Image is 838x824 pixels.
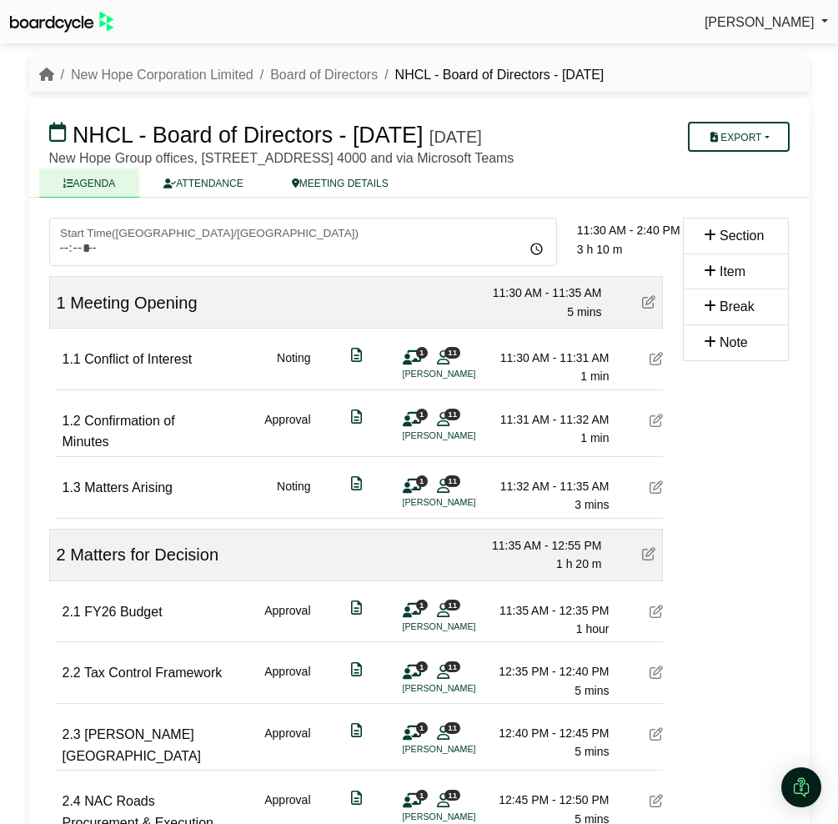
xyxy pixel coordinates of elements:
[575,684,609,697] span: 5 mins
[63,605,81,619] span: 2.1
[485,284,602,302] div: 11:30 AM - 11:35 AM
[270,68,378,82] a: Board of Directors
[84,666,222,680] span: Tax Control Framework
[70,545,218,564] span: Matters for Decision
[575,498,609,511] span: 3 mins
[493,662,610,681] div: 12:35 PM - 12:40 PM
[444,347,460,358] span: 11
[416,475,428,486] span: 1
[63,414,81,428] span: 1.2
[39,168,140,198] a: AGENDA
[39,64,605,86] nav: breadcrumb
[705,15,815,29] span: [PERSON_NAME]
[444,661,460,672] span: 11
[264,601,310,639] div: Approval
[416,409,428,420] span: 1
[575,745,609,758] span: 5 mins
[84,605,162,619] span: FY26 Budget
[720,229,764,243] span: Section
[264,410,310,453] div: Approval
[403,620,528,634] li: [PERSON_NAME]
[63,794,81,808] span: 2.4
[688,122,789,152] button: Export
[493,724,610,742] div: 12:40 PM - 12:45 PM
[577,243,622,256] span: 3 h 10 m
[493,601,610,620] div: 11:35 AM - 12:35 PM
[444,790,460,801] span: 11
[268,168,413,198] a: MEETING DETAILS
[63,727,202,763] span: [PERSON_NAME] [GEOGRAPHIC_DATA]
[73,123,423,148] span: NHCL - Board of Directors - [DATE]
[493,791,610,809] div: 12:45 PM - 12:50 PM
[416,790,428,801] span: 1
[63,414,175,450] span: Confirmation of Minutes
[556,557,601,570] span: 1 h 20 m
[57,294,66,312] span: 1
[63,666,81,680] span: 2.2
[493,410,610,429] div: 11:31 AM - 11:32 AM
[429,127,482,147] div: [DATE]
[10,12,113,33] img: BoardcycleBlackGreen-aaafeed430059cb809a45853b8cf6d952af9d84e6e89e1f1685b34bfd5cb7d64.svg
[84,480,173,495] span: Matters Arising
[277,349,310,386] div: Noting
[403,495,528,510] li: [PERSON_NAME]
[378,64,604,86] li: NHCL - Board of Directors - [DATE]
[63,352,81,366] span: 1.1
[567,305,601,319] span: 5 mins
[416,347,428,358] span: 1
[444,475,460,486] span: 11
[264,662,310,700] div: Approval
[577,221,694,239] div: 11:30 AM - 2:40 PM
[493,349,610,367] div: 11:30 AM - 11:31 AM
[277,477,310,515] div: Noting
[580,431,609,445] span: 1 min
[63,727,81,741] span: 2.3
[705,12,828,33] a: [PERSON_NAME]
[403,681,528,696] li: [PERSON_NAME]
[444,409,460,420] span: 11
[403,742,528,756] li: [PERSON_NAME]
[403,429,528,443] li: [PERSON_NAME]
[70,294,197,312] span: Meeting Opening
[139,168,267,198] a: ATTENDANCE
[63,480,81,495] span: 1.3
[416,600,428,610] span: 1
[720,299,755,314] span: Break
[416,661,428,672] span: 1
[71,68,253,82] a: New Hope Corporation Limited
[720,335,748,349] span: Note
[57,545,66,564] span: 2
[781,767,821,807] div: Open Intercom Messenger
[403,810,528,824] li: [PERSON_NAME]
[264,724,310,766] div: Approval
[444,600,460,610] span: 11
[444,722,460,733] span: 11
[580,369,609,383] span: 1 min
[493,477,610,495] div: 11:32 AM - 11:35 AM
[416,722,428,733] span: 1
[49,151,514,165] span: New Hope Group offices, [STREET_ADDRESS] 4000 and via Microsoft Teams
[485,536,602,555] div: 11:35 AM - 12:55 PM
[720,264,745,279] span: Item
[576,622,610,636] span: 1 hour
[403,367,528,381] li: [PERSON_NAME]
[84,352,192,366] span: Conflict of Interest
